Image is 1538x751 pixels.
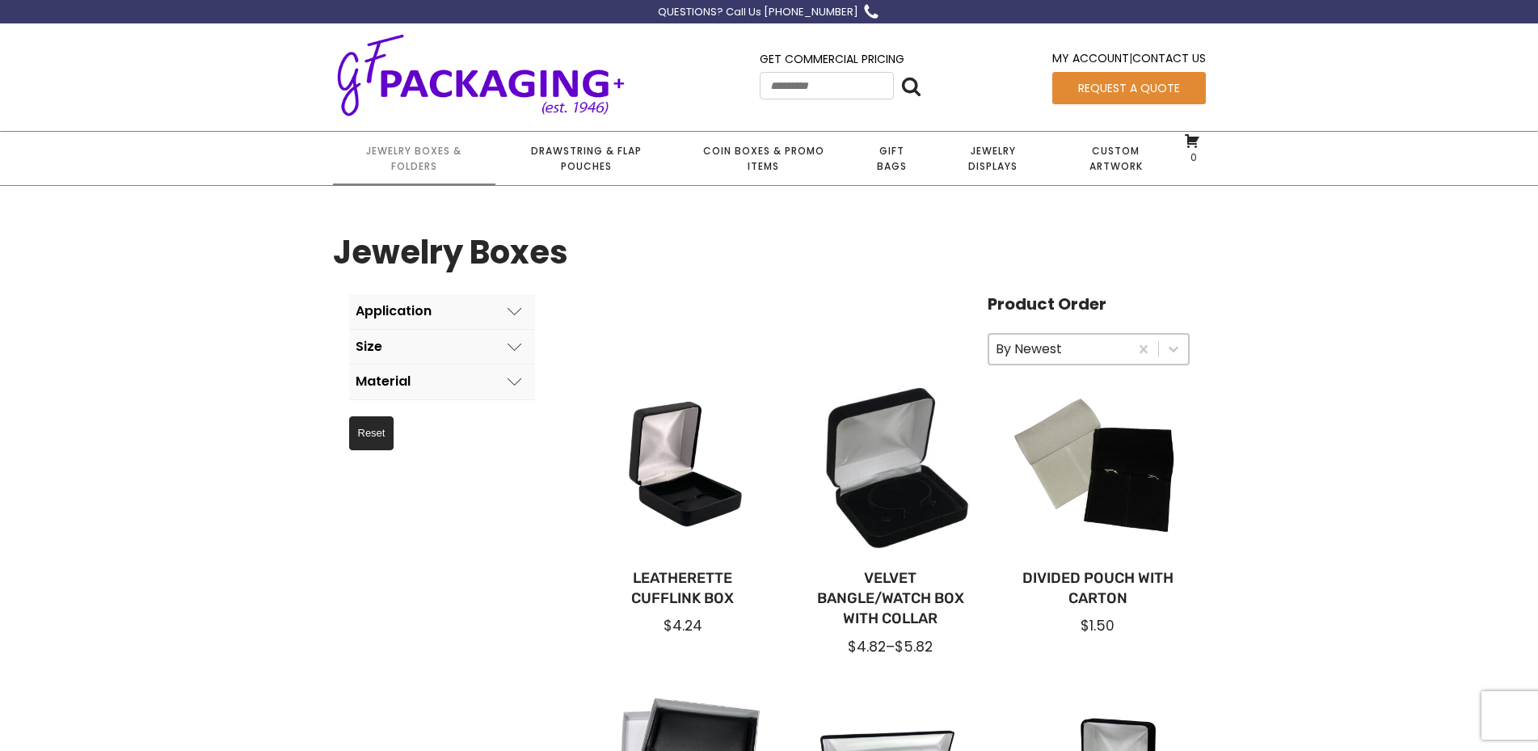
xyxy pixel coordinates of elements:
[760,51,904,67] a: Get Commercial Pricing
[933,132,1053,185] a: Jewelry Displays
[333,132,495,185] a: Jewelry Boxes & Folders
[349,330,535,365] button: Size
[1132,50,1206,66] a: Contact Us
[356,304,432,319] div: Application
[349,416,394,450] button: Reset
[1159,335,1188,364] button: Toggle List
[349,365,535,399] button: Material
[848,637,886,656] span: $4.82
[676,132,849,185] a: Coin Boxes & Promo Items
[1129,335,1158,364] button: Clear
[658,4,858,21] div: QUESTIONS? Call Us [PHONE_NUMBER]
[495,132,676,185] a: Drawstring & Flap Pouches
[1052,72,1206,104] a: Request a Quote
[1186,150,1197,164] span: 0
[356,340,382,354] div: Size
[1184,133,1200,163] a: 0
[988,294,1190,314] h4: Product Order
[333,31,629,119] img: GF Packaging + - Established 1946
[1052,49,1206,71] div: |
[812,637,968,656] div: –
[605,616,761,635] div: $4.24
[349,294,535,329] button: Application
[333,226,568,278] h1: Jewelry Boxes
[895,637,933,656] span: $5.82
[1020,616,1176,635] div: $1.50
[605,568,761,609] a: Leatherette Cufflink Box
[850,132,933,185] a: Gift Bags
[1053,132,1178,185] a: Custom Artwork
[1052,50,1129,66] a: My Account
[1020,568,1176,609] a: Divided Pouch with Carton
[356,374,411,389] div: Material
[812,568,968,630] a: Velvet Bangle/Watch Box with Collar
